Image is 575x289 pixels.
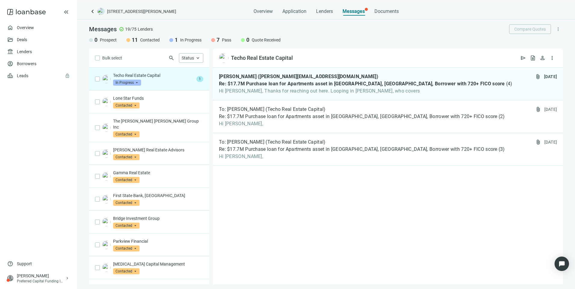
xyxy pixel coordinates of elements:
[168,55,174,61] span: search
[132,36,138,44] span: 11
[113,268,140,274] span: Contacted
[547,53,557,63] button: more_vert
[17,37,27,42] a: Deals
[119,27,124,32] span: check_circle
[538,53,547,63] button: person
[254,8,273,14] span: Overview
[94,36,97,44] span: 0
[530,55,536,61] span: request_quote
[102,195,111,203] img: 0b42e3da-6d55-4b63-aa76-374a564fa912
[107,8,176,14] span: [STREET_ADDRESS][PERSON_NAME]
[219,74,378,80] span: [PERSON_NAME] ([PERSON_NAME][EMAIL_ADDRESS][DOMAIN_NAME])
[282,8,306,14] span: Application
[219,146,497,152] span: Re: $17.7M Purchase loan for Apartments asset in [GEOGRAPHIC_DATA], [GEOGRAPHIC_DATA], Borrower w...
[102,75,111,83] img: b4978e52-2c44-4213-9a2a-25e497a354ab
[17,49,32,54] a: Lenders
[252,37,281,43] span: Quote Received
[499,146,505,152] span: ( 3 )
[102,149,111,158] img: 3cca2028-de20-48b0-9a8c-476da54b7dac
[219,106,326,112] span: To: [PERSON_NAME] (Techo Real Estate Capital)
[17,279,65,284] div: Preferred Capital Funding INC.
[102,263,111,272] img: 26cf1ec3-8d60-46b2-b232-4fe64826af2b
[102,241,111,249] img: 164afe00-3f19-4772-9cdb-2f8e6c2341ea
[113,131,140,137] span: Contacted
[125,26,137,32] span: 19/75
[138,26,153,32] span: Lenders
[520,55,526,61] span: send
[113,215,203,221] p: Bridge Investment Group
[97,8,105,15] img: deal-logo
[544,106,557,112] div: [DATE]
[195,55,201,61] span: keyboard_arrow_up
[219,114,497,120] span: Re: $17.7M Purchase loan for Apartments asset in [GEOGRAPHIC_DATA], [GEOGRAPHIC_DATA], Borrower w...
[113,223,140,229] span: Contacted
[549,55,555,61] span: more_vert
[113,200,140,206] span: Contacted
[555,257,569,271] div: Open Intercom Messenger
[506,81,512,87] span: ( 4 )
[535,106,541,112] span: attach_file
[217,36,220,44] span: 7
[113,170,203,176] p: Gamma Real Estate
[180,37,201,43] span: In Progress
[219,121,505,127] span: Hi [PERSON_NAME],
[113,102,140,108] span: Contacted
[374,8,399,14] span: Documents
[17,25,34,30] a: Overview
[102,172,111,181] img: 13d8ab94-dec2-4de6-b43b-e5f6e1c55f41
[140,37,160,43] span: Contacted
[182,56,194,60] span: Status
[196,76,203,82] span: 1
[509,24,551,34] button: Compare Quotes
[113,118,203,130] p: The [PERSON_NAME] [PERSON_NAME] Group Inc
[219,88,512,94] span: Hi [PERSON_NAME], Thanks for reaching out here. Looping in [PERSON_NAME], who covers
[65,73,70,78] span: lock
[219,53,229,63] img: b4978e52-2c44-4213-9a2a-25e497a354ab
[518,53,528,63] button: send
[102,98,111,106] img: 6e41bef5-a3d3-424c-8a33-4c7927f6dd7d
[113,72,194,78] p: Techo Real Estate Capital
[63,8,70,16] button: keyboard_double_arrow_left
[535,139,541,145] span: attach_file
[102,123,111,132] img: 87d8e044-2420-4df6-99ef-2ff905198d48.png
[540,55,546,61] span: person
[89,26,117,33] span: Messages
[65,276,70,281] span: keyboard_arrow_right
[535,74,541,80] span: attach_file
[222,37,231,43] span: Pass
[544,74,557,80] div: [DATE]
[499,114,505,120] span: ( 2 )
[113,261,203,267] p: [MEDICAL_DATA] Capital Management
[113,238,203,244] p: Parkview Financial
[113,154,140,160] span: Contacted
[7,261,13,267] span: help
[113,177,140,183] span: Contacted
[544,139,557,145] div: [DATE]
[100,37,117,43] span: Prospect
[89,8,96,15] a: keyboard_arrow_left
[219,154,505,160] span: Hi [PERSON_NAME],
[113,147,203,153] p: [PERSON_NAME] Real Estate Advisors
[219,81,505,87] span: Re: $17.7M Purchase loan for Apartments asset in [GEOGRAPHIC_DATA], [GEOGRAPHIC_DATA], Borrower w...
[113,193,203,199] p: First State Bank, [GEOGRAPHIC_DATA]
[113,80,141,86] span: In Progress
[102,218,111,226] img: e420f06c-d2d7-436e-bb69-4905e70a256b
[343,8,365,14] span: Messages
[246,36,249,44] span: 0
[17,261,32,267] span: Support
[528,53,538,63] button: request_quote
[102,55,122,61] span: Bulk select
[219,139,326,145] span: To: [PERSON_NAME] (Techo Real Estate Capital)
[553,24,563,34] button: more_vert
[175,36,178,44] span: 1
[555,26,561,32] span: more_vert
[17,61,36,66] a: Borrowers
[316,8,333,14] span: Lenders
[113,95,203,101] p: Lone Star Funds
[113,245,140,251] span: Contacted
[231,54,293,62] div: Techo Real Estate Capital
[17,273,65,279] div: [PERSON_NAME]
[7,275,13,281] span: person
